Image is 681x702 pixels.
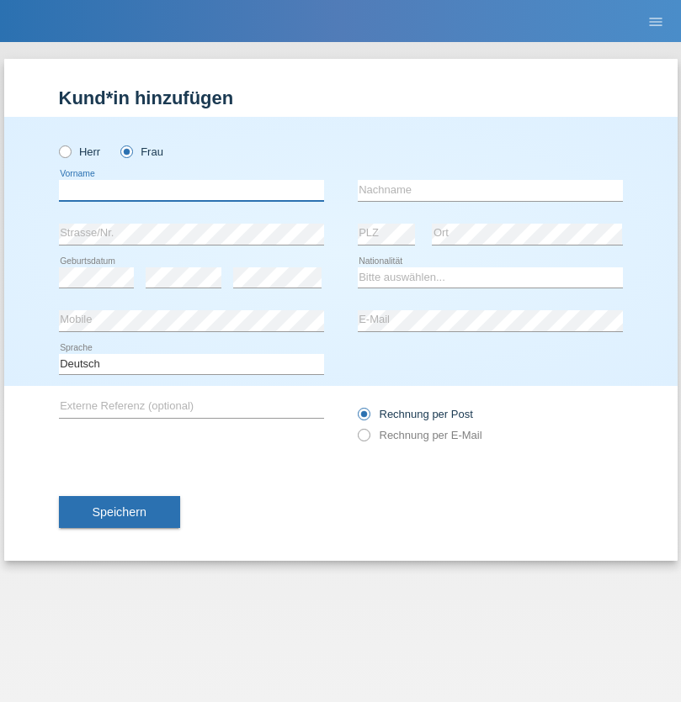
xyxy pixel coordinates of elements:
span: Speichern [93,505,146,519]
label: Rechnung per Post [358,408,473,420]
label: Rechnung per E-Mail [358,429,482,441]
h1: Kund*in hinzufügen [59,87,623,108]
input: Rechnung per Post [358,408,369,429]
label: Herr [59,145,101,158]
input: Herr [59,145,70,156]
button: Speichern [59,496,180,528]
i: menu [647,13,664,30]
a: menu [639,16,673,26]
label: Frau [120,145,163,158]
input: Frau [120,145,131,156]
input: Rechnung per E-Mail [358,429,369,450]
